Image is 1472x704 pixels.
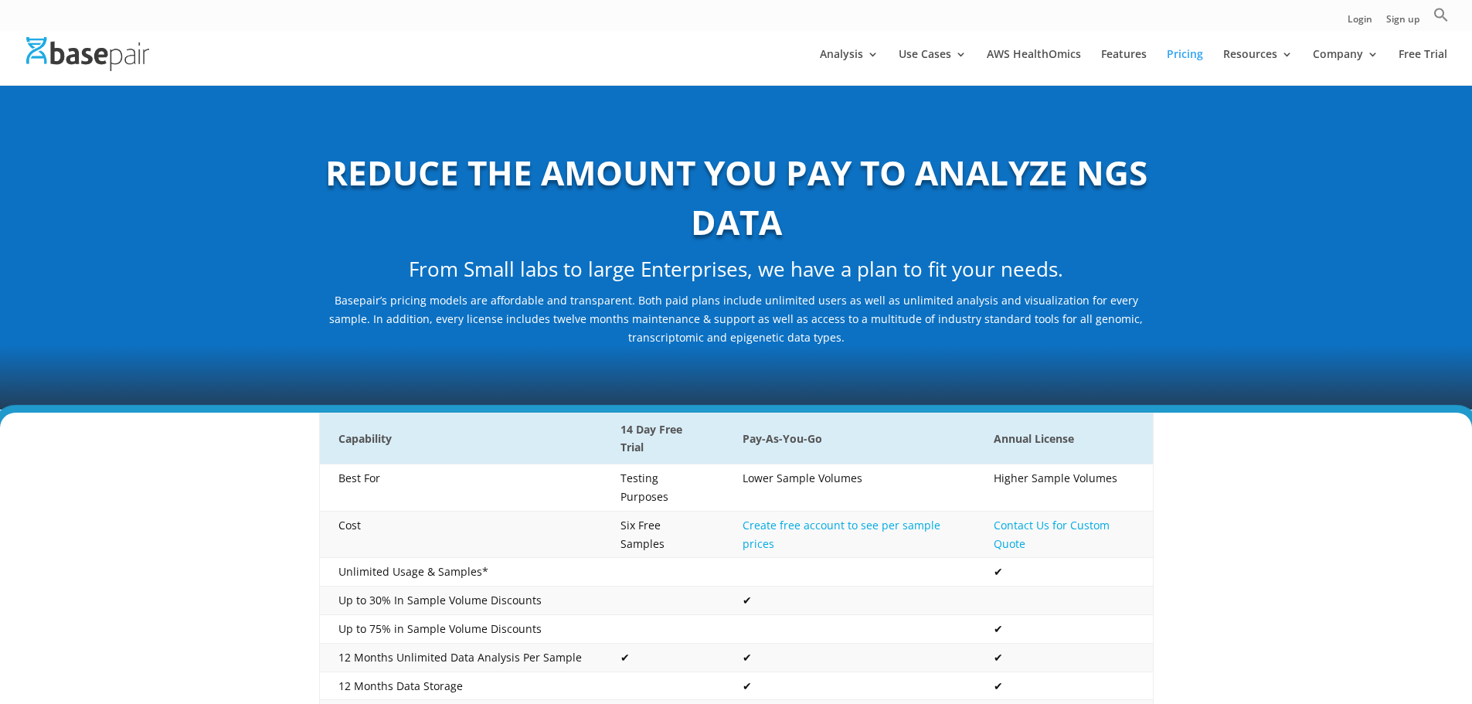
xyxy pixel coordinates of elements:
[602,464,724,512] td: Testing Purposes
[1386,15,1419,31] a: Sign up
[1313,49,1379,85] a: Company
[994,518,1110,551] a: Contact Us for Custom Quote
[319,587,602,615] td: Up to 30% In Sample Volume Discounts
[724,587,975,615] td: ✔
[319,511,602,558] td: Cost
[975,643,1153,672] td: ✔
[602,413,724,464] th: 14 Day Free Trial
[1348,15,1372,31] a: Login
[602,643,724,672] td: ✔
[899,49,967,85] a: Use Cases
[1167,49,1203,85] a: Pricing
[724,413,975,464] th: Pay-As-You-Go
[1433,7,1449,22] svg: Search
[26,37,149,70] img: Basepair
[319,643,602,672] td: 12 Months Unlimited Data Analysis Per Sample
[602,511,724,558] td: Six Free Samples
[319,672,602,700] td: 12 Months Data Storage
[329,293,1143,345] span: Basepair’s pricing models are affordable and transparent. Both paid plans include unlimited users...
[975,558,1153,587] td: ✔
[724,672,975,700] td: ✔
[975,615,1153,644] td: ✔
[1399,49,1447,85] a: Free Trial
[319,615,602,644] td: Up to 75% in Sample Volume Discounts
[820,49,879,85] a: Analysis
[1223,49,1293,85] a: Resources
[319,255,1154,292] h2: From Small labs to large Enterprises, we have a plan to fit your needs.
[325,149,1147,245] b: REDUCE THE AMOUNT YOU PAY TO ANALYZE NGS DATA
[975,413,1153,464] th: Annual License
[319,413,602,464] th: Capability
[975,672,1153,700] td: ✔
[724,643,975,672] td: ✔
[319,464,602,512] td: Best For
[975,464,1153,512] td: Higher Sample Volumes
[319,558,602,587] td: Unlimited Usage & Samples*
[1433,7,1449,31] a: Search Icon Link
[724,464,975,512] td: Lower Sample Volumes
[743,518,940,551] a: Create free account to see per sample prices
[987,49,1081,85] a: AWS HealthOmics
[1101,49,1147,85] a: Features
